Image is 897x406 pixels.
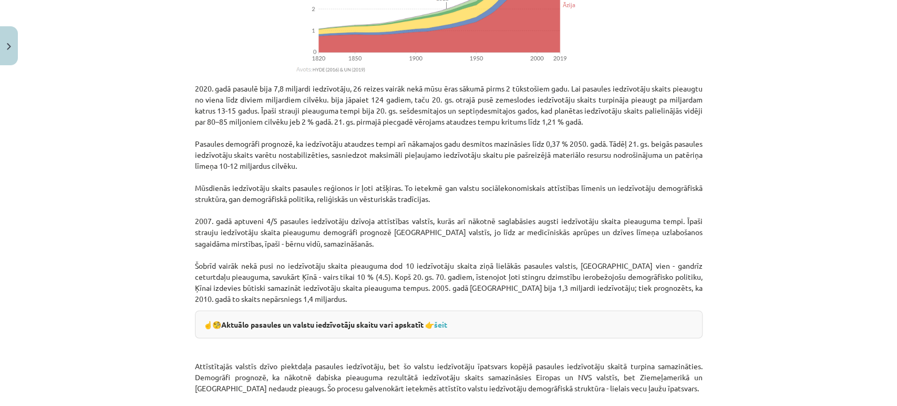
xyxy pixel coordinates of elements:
[195,83,703,304] p: 2020. gadā pasaulē bija 7,8 miljardi iedzīvotāju, 26 reizes vairāk nekā mūsu ēras sākumā pirms 2 ...
[434,319,447,329] a: šeit
[195,310,703,338] div: ☝️🧐
[221,319,449,329] strong: Aktuālo pasaules un valstu iedzīvotāju skaitu vari apskatīt 👉
[7,43,11,50] img: icon-close-lesson-0947bae3869378f0d4975bcd49f059093ad1ed9edebbc8119c70593378902aed.svg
